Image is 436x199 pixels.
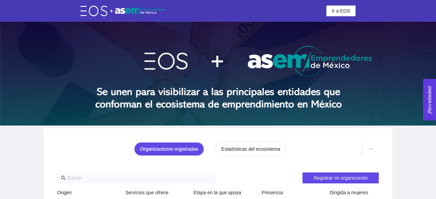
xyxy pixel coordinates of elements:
[363,142,379,156] button: ellipsis
[57,189,72,196] label: Origen
[332,7,350,15] span: Ir a EOS
[193,189,241,196] label: Etapa en la que apoya
[262,189,283,196] label: Presencia
[80,4,166,17] img: eos-asem-logo.38b026ae.png
[140,145,198,153] div: Organizaciones registradas
[326,5,356,16] button: Ir a EOS
[221,145,280,153] div: Estadísticas del ecosistema
[67,174,212,182] input: Buscar
[369,147,373,151] span: ellipsis
[314,174,368,182] span: Registrar mi organización
[302,172,379,183] button: Registrar mi organización
[125,189,169,196] label: Servicios que ofrece
[61,176,66,180] span: search
[423,79,436,120] button: Open Feedback Widget
[330,189,368,196] label: Dirigida a mujeres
